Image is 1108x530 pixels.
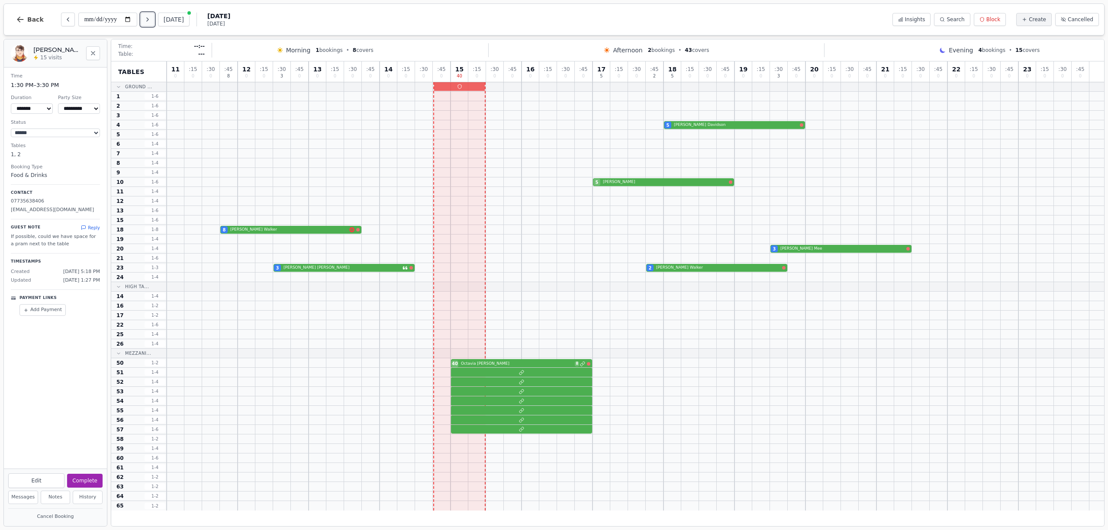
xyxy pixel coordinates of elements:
[116,455,124,462] span: 60
[11,45,28,62] img: Luke McFarlane
[511,74,514,78] span: 0
[1016,13,1052,26] button: Create
[263,74,265,78] span: 0
[780,246,905,252] span: [PERSON_NAME] Mee
[145,207,165,214] span: 1 - 6
[1079,74,1082,78] span: 0
[1055,13,1099,26] button: Cancelled
[11,277,31,284] span: Updated
[1058,67,1066,72] span: : 30
[116,417,124,424] span: 56
[206,67,215,72] span: : 30
[9,9,51,30] button: Back
[8,473,64,488] button: Edit
[33,45,81,54] h2: [PERSON_NAME] McFarlane
[145,436,165,442] span: 1 - 2
[116,264,124,271] span: 23
[653,74,656,78] span: 2
[145,407,165,414] span: 1 - 4
[11,259,100,265] p: Timestamps
[209,74,212,78] span: 0
[116,483,124,490] span: 63
[145,150,165,157] span: 1 - 4
[141,13,155,26] button: Next day
[145,93,165,100] span: 1 - 6
[145,483,165,490] span: 1 - 2
[145,264,165,271] span: 1 - 3
[685,47,709,54] span: covers
[145,302,165,309] span: 1 - 2
[260,67,268,72] span: : 15
[905,16,925,23] span: Insights
[575,361,579,366] span: 8
[419,67,428,72] span: : 30
[86,46,100,60] button: Close
[493,74,496,78] span: 0
[508,67,516,72] span: : 45
[1015,47,1040,54] span: covers
[116,502,124,509] span: 65
[1026,74,1028,78] span: 0
[145,198,165,204] span: 1 - 4
[145,417,165,423] span: 1 - 4
[403,265,408,270] svg: Customer message
[116,274,124,281] span: 24
[194,43,205,50] span: --:--
[334,74,336,78] span: 0
[892,13,931,26] button: Insights
[952,66,960,72] span: 22
[116,302,124,309] span: 16
[742,74,744,78] span: 0
[455,66,464,72] span: 15
[316,74,319,78] span: 0
[224,67,232,72] span: : 45
[116,255,124,262] span: 21
[116,226,124,233] span: 18
[11,119,100,126] dt: Status
[207,12,230,20] span: [DATE]
[866,74,869,78] span: 0
[116,369,124,376] span: 51
[831,74,833,78] span: 0
[902,74,904,78] span: 0
[145,255,165,261] span: 1 - 6
[145,217,165,223] span: 1 - 6
[118,67,145,76] span: Tables
[145,331,165,337] span: 1 - 4
[174,74,177,78] span: 0
[579,67,587,72] span: : 45
[615,67,623,72] span: : 15
[603,179,727,185] span: [PERSON_NAME]
[245,74,248,78] span: 0
[648,47,675,54] span: bookings
[145,274,165,280] span: 1 - 4
[1023,66,1031,72] span: 23
[242,66,251,72] span: 12
[116,169,120,176] span: 9
[564,74,567,78] span: 0
[145,293,165,299] span: 1 - 4
[706,74,709,78] span: 0
[671,74,673,78] span: 5
[547,74,549,78] span: 0
[145,131,165,138] span: 1 - 6
[596,179,599,186] span: 5
[437,67,445,72] span: : 45
[27,16,44,22] span: Back
[1008,74,1011,78] span: 0
[63,277,100,284] span: [DATE] 1:27 PM
[490,67,499,72] span: : 30
[346,47,349,54] span: •
[316,47,342,54] span: bookings
[116,131,120,138] span: 5
[678,47,681,54] span: •
[331,67,339,72] span: : 15
[145,360,165,366] span: 1 - 2
[405,74,407,78] span: 0
[648,47,651,53] span: 2
[1005,67,1013,72] span: : 45
[348,67,357,72] span: : 30
[116,388,124,395] span: 53
[145,455,165,461] span: 1 - 6
[145,226,165,233] span: 1 - 8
